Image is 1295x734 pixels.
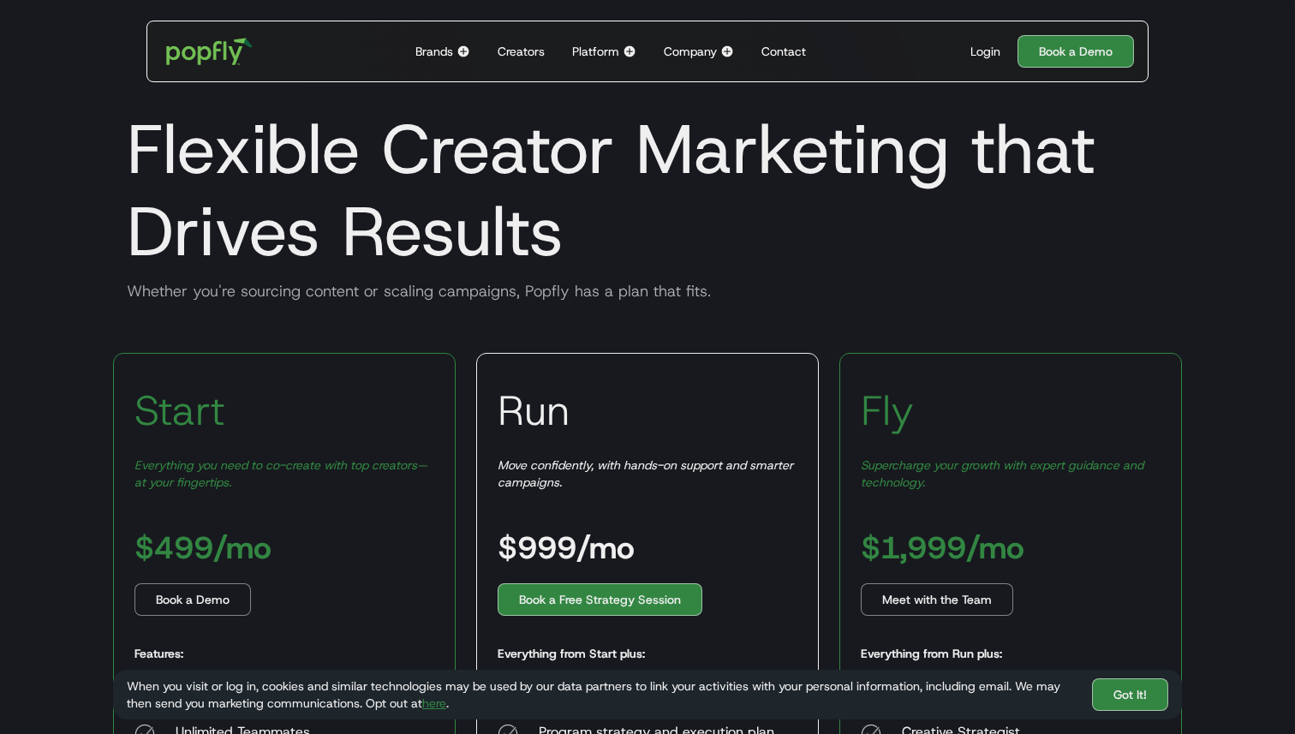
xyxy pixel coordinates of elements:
[498,645,645,662] h5: Everything from Start plus:
[964,43,1007,60] a: Login
[1017,35,1134,68] a: Book a Demo
[498,457,793,490] em: Move confidently, with hands-on support and smarter campaigns.
[761,43,806,60] div: Contact
[519,591,681,608] div: Book a Free Strategy Session
[861,457,1143,490] em: Supercharge your growth with expert guidance and technology.
[664,43,717,60] div: Company
[127,677,1078,712] div: When you visit or log in, cookies and similar technologies may be used by our data partners to li...
[113,281,1182,301] div: Whether you're sourcing content or scaling campaigns, Popfly has a plan that fits.
[498,385,570,436] h3: Run
[156,591,230,608] div: Book a Demo
[134,532,272,563] h3: $499/mo
[154,26,265,77] a: home
[134,583,251,616] a: Book a Demo
[861,583,1013,616] a: Meet with the Team
[498,43,545,60] div: Creators
[498,532,635,563] h3: $999/mo
[1092,678,1168,711] a: Got It!
[415,43,453,60] div: Brands
[755,21,813,81] a: Contact
[861,532,1024,563] h3: $1,999/mo
[861,645,1002,662] h5: Everything from Run plus:
[134,645,183,662] h5: Features:
[134,457,427,490] em: Everything you need to co-create with top creators—at your fingertips.
[498,583,702,616] a: Book a Free Strategy Session
[572,43,619,60] div: Platform
[422,695,446,711] a: here
[113,108,1182,272] h1: Flexible Creator Marketing that Drives Results
[134,385,225,436] h3: Start
[970,43,1000,60] div: Login
[882,591,992,608] div: Meet with the Team
[491,21,552,81] a: Creators
[861,385,914,436] h3: Fly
